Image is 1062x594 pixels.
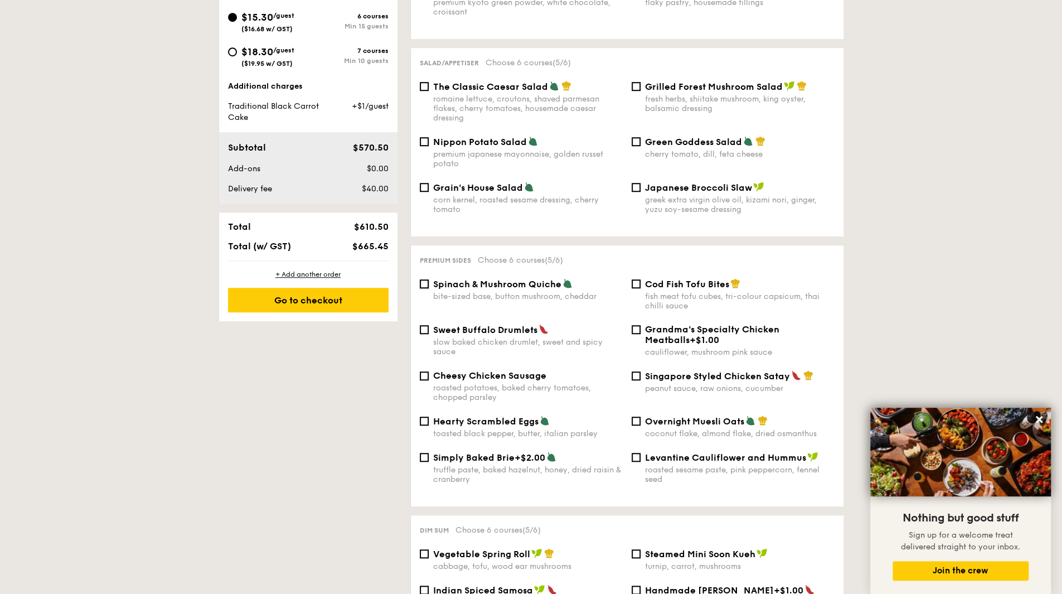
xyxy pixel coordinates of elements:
[228,221,251,232] span: Total
[433,182,523,193] span: Grain's House Salad
[455,525,541,535] span: Choose 6 courses
[228,102,319,122] span: Traditional Black Carrot Cake
[241,25,293,33] span: ($16.68 w/ GST)
[353,221,388,232] span: $610.50
[361,184,388,194] span: $40.00
[1030,411,1048,428] button: Close
[433,81,548,92] span: The Classic Caesar Salad
[273,12,294,20] span: /guest
[745,416,755,426] img: icon-vegetarian.fe4039eb.svg
[632,183,641,192] input: Japanese Broccoli Slawgreek extra virgin olive oil, kizami nori, ginger, yuzu soy-sesame dressing
[433,562,623,571] div: cabbage, tofu, wood ear mushrooms
[228,142,266,153] span: Subtotal
[645,279,729,289] span: Cod Fish Tofu Bites
[539,324,549,334] img: icon-spicy.37a8142b.svg
[366,164,388,173] span: $0.00
[420,527,449,534] span: Dim sum
[645,429,835,438] div: coconut flake, almond flake, dried osmanthus
[420,183,429,192] input: Grain's House Saladcorn kernel, roasted sesame dressing, cherry tomato
[433,370,546,381] span: Cheesy Chicken Sausage
[420,82,429,91] input: The Classic Caesar Saladromaine lettuce, croutons, shaved parmesan flakes, cherry tomatoes, house...
[524,182,534,192] img: icon-vegetarian.fe4039eb.svg
[645,371,790,381] span: Singapore Styled Chicken Satay
[420,549,429,558] input: Vegetable Spring Rollcabbage, tofu, wood ear mushrooms
[803,370,813,380] img: icon-chef-hat.a58ddaea.svg
[757,548,768,558] img: icon-vegan.f8ff3823.svg
[645,384,835,393] div: peanut sauce, raw onions, cucumber
[870,408,1051,496] img: DSC07876-Edit02-Large.jpeg
[228,241,291,252] span: Total (w/ GST)
[901,530,1020,552] span: Sign up for a welcome treat delivered straight to your inbox.
[632,549,641,558] input: Steamed Mini Soon Kuehturnip, carrot, mushrooms
[645,452,806,463] span: Levantine Cauliflower and Hummus
[632,82,641,91] input: Grilled Forest Mushroom Saladfresh herbs, shiitake mushroom, king oyster, balsamic dressing
[308,57,389,65] div: Min 10 guests
[433,383,623,402] div: roasted potatoes, baked cherry tomatoes, chopped parsley
[433,195,623,214] div: corn kernel, roasted sesame dressing, cherry tomato
[632,453,641,462] input: Levantine Cauliflower and Hummusroasted sesame paste, pink peppercorn, fennel seed
[797,81,807,91] img: icon-chef-hat.a58ddaea.svg
[531,548,542,558] img: icon-vegan.f8ff3823.svg
[433,465,623,484] div: truffle paste, baked hazelnut, honey, dried raisin & cranberry
[893,561,1029,581] button: Join the crew
[903,511,1019,525] span: Nothing but good stuff
[632,325,641,334] input: Grandma's Specialty Chicken Meatballs+$1.00cauliflower, mushroom pink sauce
[433,137,527,147] span: Nippon Potato Salad
[420,279,429,288] input: Spinach & Mushroom Quichebite-sized base, button mushroom, cheddar
[562,278,573,288] img: icon-vegetarian.fe4039eb.svg
[645,549,755,559] span: Steamed Mini Soon Kueh
[241,60,293,67] span: ($19.95 w/ GST)
[228,164,260,173] span: Add-ons
[645,347,835,357] div: cauliflower, mushroom pink sauce
[433,94,623,123] div: romaine lettuce, croutons, shaved parmesan flakes, cherry tomatoes, housemade caesar dressing
[743,136,753,146] img: icon-vegetarian.fe4039eb.svg
[228,184,272,194] span: Delivery fee
[433,325,537,335] span: Sweet Buffalo Drumlets
[515,452,545,463] span: +$2.00
[228,81,389,92] div: Additional charges
[632,279,641,288] input: Cod Fish Tofu Bitesfish meat tofu cubes, tri-colour capsicum, thai chilli sauce
[228,47,237,56] input: $18.30/guest($19.95 w/ GST)7 coursesMin 10 guests
[791,370,801,380] img: icon-spicy.37a8142b.svg
[420,257,471,264] span: Premium sides
[645,416,744,427] span: Overnight Muesli Oats
[758,416,768,426] img: icon-chef-hat.a58ddaea.svg
[433,452,515,463] span: Simply Baked Brie
[228,13,237,22] input: $15.30/guest($16.68 w/ GST)6 coursesMin 15 guests
[552,58,571,67] span: (5/6)
[645,81,783,92] span: Grilled Forest Mushroom Salad
[645,292,835,311] div: fish meat tofu cubes, tri-colour capsicum, thai chilli sauce
[645,149,835,159] div: cherry tomato, dill, feta cheese
[433,279,561,289] span: Spinach & Mushroom Quiche
[545,255,563,265] span: (5/6)
[528,136,538,146] img: icon-vegetarian.fe4039eb.svg
[433,429,623,438] div: toasted black pepper, butter, italian parsley
[645,562,835,571] div: turnip, carrot, mushrooms
[433,149,623,168] div: premium japanese mayonnaise, golden russet potato
[784,81,795,91] img: icon-vegan.f8ff3823.svg
[352,142,388,153] span: $570.50
[352,241,388,252] span: $665.45
[478,255,563,265] span: Choose 6 courses
[228,270,389,279] div: + Add another order
[241,11,273,23] span: $15.30
[540,416,550,426] img: icon-vegetarian.fe4039eb.svg
[753,182,764,192] img: icon-vegan.f8ff3823.svg
[645,465,835,484] div: roasted sesame paste, pink peppercorn, fennel seed
[433,337,623,356] div: slow baked chicken drumlet, sweet and spicy sauce
[351,102,388,111] span: +$1/guest
[433,416,539,427] span: Hearty Scrambled Eggs
[433,549,530,559] span: Vegetable Spring Roll
[645,324,779,345] span: Grandma's Specialty Chicken Meatballs
[632,371,641,380] input: Singapore Styled Chicken Sataypeanut sauce, raw onions, cucumber
[645,195,835,214] div: greek extra virgin olive oil, kizami nori, ginger, yuzu soy-sesame dressing
[522,525,541,535] span: (5/6)
[730,278,740,288] img: icon-chef-hat.a58ddaea.svg
[228,288,389,312] div: Go to checkout
[308,22,389,30] div: Min 15 guests
[807,452,818,462] img: icon-vegan.f8ff3823.svg
[561,81,571,91] img: icon-chef-hat.a58ddaea.svg
[420,59,479,67] span: Salad/Appetiser
[420,137,429,146] input: Nippon Potato Saladpremium japanese mayonnaise, golden russet potato
[690,335,719,345] span: +$1.00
